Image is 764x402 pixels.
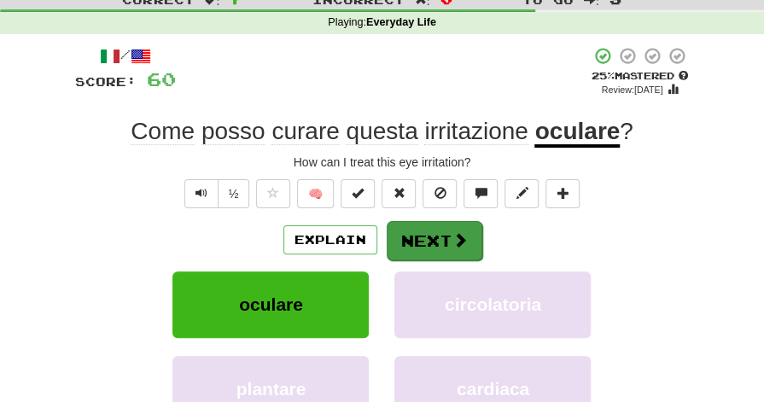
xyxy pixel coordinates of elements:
[457,379,529,399] span: cardiaca
[394,271,591,338] button: circolatoria
[423,179,457,208] button: Ignore sentence (alt+i)
[75,154,690,171] div: How can I treat this eye irritation?
[602,84,663,95] small: Review: [DATE]
[172,271,369,338] button: oculare
[387,221,482,260] button: Next
[271,118,339,145] span: curare
[592,70,615,81] span: 25 %
[297,179,334,208] button: 🧠
[545,179,580,208] button: Add to collection (alt+a)
[239,294,303,314] span: oculare
[366,16,436,28] strong: Everyday Life
[256,179,290,208] button: Favorite sentence (alt+f)
[424,118,528,145] span: irritazione
[184,179,219,208] button: Play sentence audio (ctl+space)
[218,179,250,208] button: ½
[346,118,417,145] span: questa
[147,68,176,90] span: 60
[75,46,176,67] div: /
[445,294,541,314] span: circolatoria
[382,179,416,208] button: Reset to 0% Mastered (alt+r)
[283,225,377,254] button: Explain
[236,379,306,399] span: plantare
[620,118,633,144] span: ?
[75,74,137,89] span: Score:
[534,118,620,148] u: oculare
[464,179,498,208] button: Discuss sentence (alt+u)
[201,118,265,145] span: posso
[131,118,195,145] span: Come
[591,69,690,83] div: Mastered
[181,179,250,208] div: Text-to-speech controls
[341,179,375,208] button: Set this sentence to 100% Mastered (alt+m)
[504,179,539,208] button: Edit sentence (alt+d)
